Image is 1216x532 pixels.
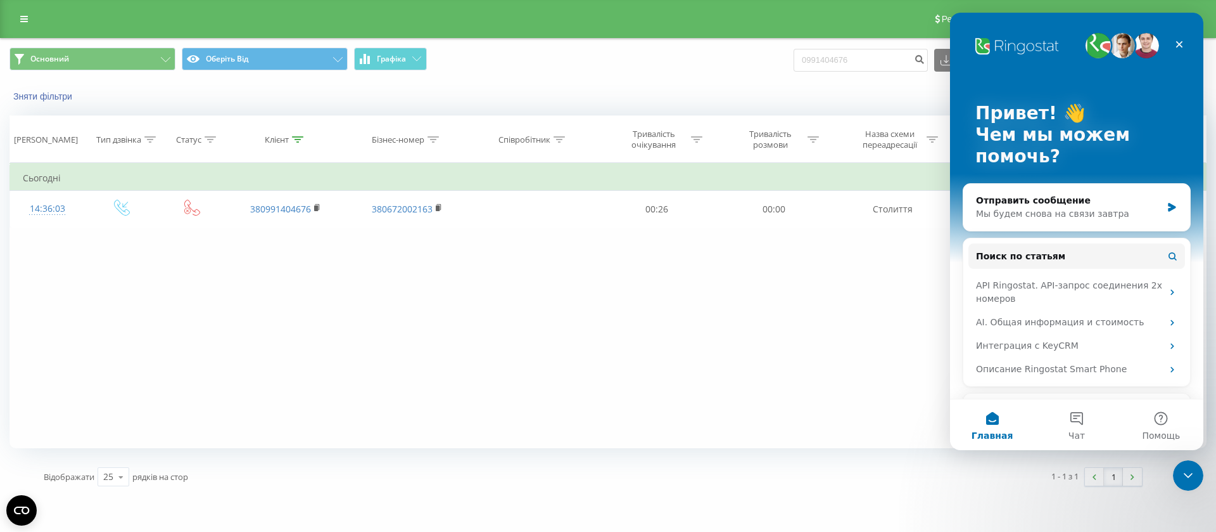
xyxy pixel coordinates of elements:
[763,203,785,215] font: 00:00
[96,134,141,145] font: Тип дзвінка
[250,203,311,215] a: 380991404676
[23,172,61,184] font: Сьогодні
[1111,471,1116,483] font: 1
[206,53,248,64] font: Оберіть Від
[377,53,406,64] font: Графіка
[30,202,65,214] font: 14:36:03
[1173,460,1203,491] iframe: Живий чат у інтеркомі
[372,134,424,145] font: Бізнес-номер
[30,53,69,64] font: Основний
[631,128,676,150] font: Тривалість очікування
[749,128,792,150] font: Тривалість розмови
[950,13,1203,450] iframe: Intercom live chat
[182,48,348,70] button: Оберіть Від
[13,91,72,101] font: Зняти фільтри
[132,471,188,483] font: рядків на стор
[1051,470,1079,482] font: 1 - 1 з 1
[103,470,113,483] font: 25
[873,203,913,215] font: Столиття
[6,495,37,526] button: Відкрити віджет CMP
[14,134,78,145] font: [PERSON_NAME]
[9,48,175,70] button: Основний
[372,203,433,215] a: 380672002163
[498,134,550,145] font: Співробітник
[863,128,917,150] font: Назва схеми переадресації
[354,48,427,70] button: Графіка
[176,134,201,145] font: Статус
[9,91,79,102] button: Зняти фільтри
[794,49,928,72] input: Пошук за номером
[44,471,94,483] font: Відображати
[942,14,1035,24] font: Реферальна програма
[934,49,1003,72] button: Експорт
[645,203,668,215] font: 00:26
[265,134,289,145] font: Клієнт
